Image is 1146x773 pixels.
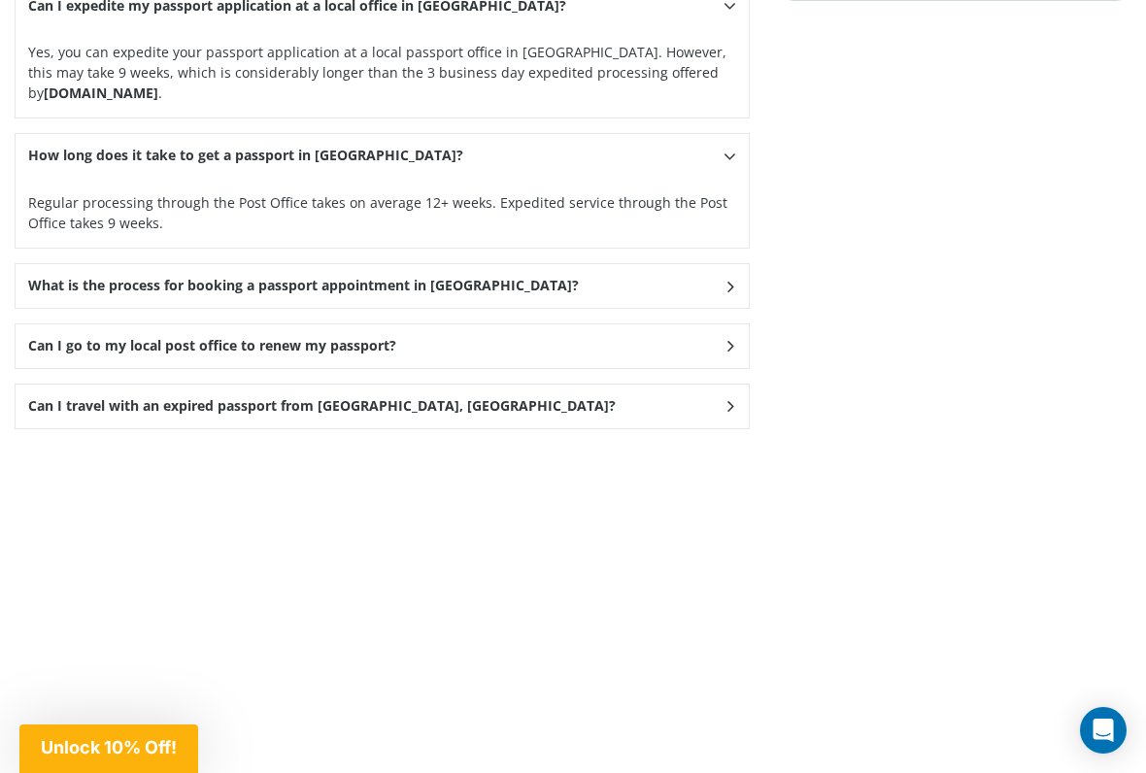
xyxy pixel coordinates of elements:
[28,192,736,233] p: Regular processing through the Post Office takes on average 12+ weeks. Expedited service through ...
[19,724,198,773] div: Unlock 10% Off!
[28,398,616,415] h3: Can I travel with an expired passport from [GEOGRAPHIC_DATA], [GEOGRAPHIC_DATA]?
[28,278,579,294] h3: What is the process for booking a passport appointment in [GEOGRAPHIC_DATA]?
[1080,707,1127,754] div: Open Intercom Messenger
[28,338,396,354] h3: Can I go to my local post office to renew my passport?
[41,737,177,757] span: Unlock 10% Off!
[44,84,158,102] strong: [DOMAIN_NAME]
[28,148,463,164] h3: How long does it take to get a passport in [GEOGRAPHIC_DATA]?
[28,42,736,103] p: Yes, you can expedite your passport application at a local passport office in [GEOGRAPHIC_DATA]. ...
[15,444,228,650] iframe: fb:comments Facebook Social Plugin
